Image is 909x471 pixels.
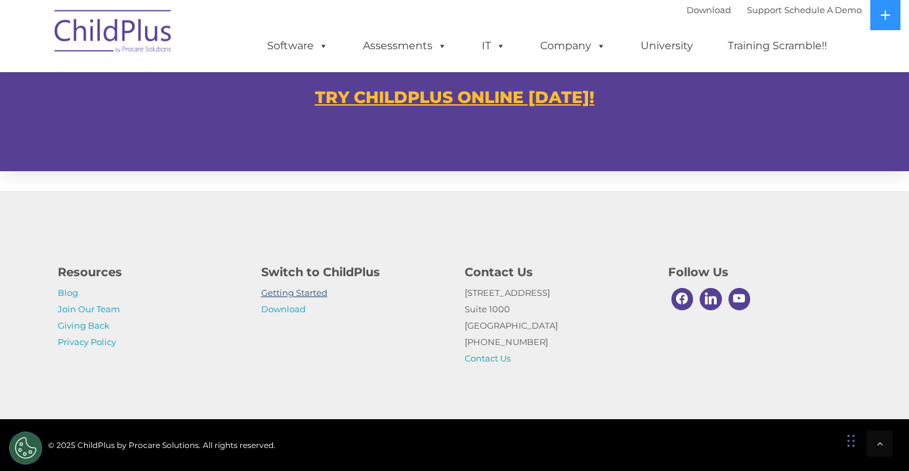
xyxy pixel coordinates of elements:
a: Contact Us [465,353,511,363]
a: Join Our Team [58,304,120,314]
a: Training Scramble!! [715,33,840,59]
a: Facebook [668,285,697,314]
a: Getting Started [261,287,328,298]
img: ChildPlus by Procare Solutions [48,1,179,66]
button: Cookies Settings [9,432,42,464]
a: Download [261,304,306,314]
a: TRY CHILDPLUS ONLINE [DATE]! [315,87,595,107]
a: IT [469,33,518,59]
h4: Follow Us [668,263,852,281]
a: Privacy Policy [58,337,116,347]
a: Support [747,5,782,15]
iframe: Chat Widget [843,408,909,471]
h4: Contact Us [465,263,648,281]
a: Assessments [350,33,460,59]
a: University [627,33,706,59]
a: Software [254,33,341,59]
font: | [687,5,862,15]
a: Company [527,33,619,59]
h4: Resources [58,263,242,281]
a: Giving Back [58,320,110,331]
h4: Switch to ChildPlus [261,263,445,281]
p: [STREET_ADDRESS] Suite 1000 [GEOGRAPHIC_DATA] [PHONE_NUMBER] [465,285,648,367]
a: Blog [58,287,78,298]
div: Drag [847,421,855,461]
a: Download [687,5,731,15]
a: Youtube [725,285,754,314]
a: Linkedin [696,285,725,314]
a: Schedule A Demo [784,5,862,15]
span: © 2025 ChildPlus by Procare Solutions. All rights reserved. [48,440,276,450]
